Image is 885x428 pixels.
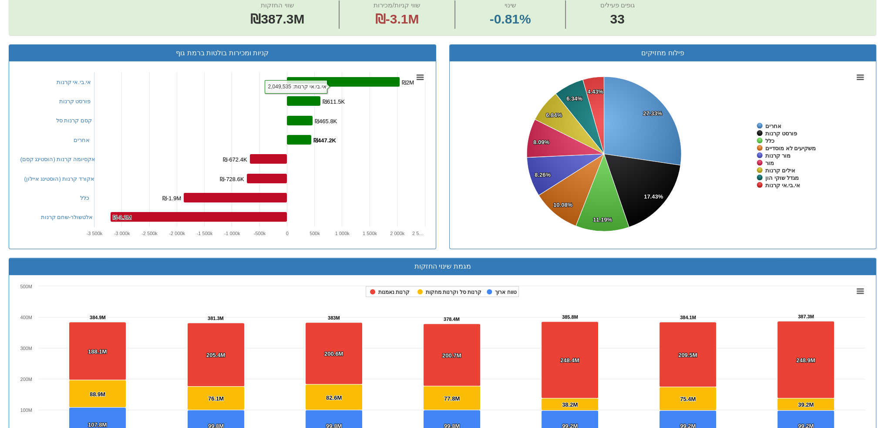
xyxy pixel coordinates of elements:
[560,357,579,364] tspan: 248.4M
[313,137,337,144] tspan: ₪447.2K
[362,231,377,236] tspan: 1 500k
[412,231,424,236] tspan: 2 5…
[220,176,244,182] tspan: ₪-728.6K
[335,231,350,236] tspan: 1 000k
[286,231,288,236] text: 0
[169,231,185,236] tspan: -2 000k
[162,195,181,202] tspan: ₪-1.9M
[765,145,816,152] tspan: משקיעים לא מוסדיים
[20,284,32,289] text: 500M
[57,79,91,85] a: אי.בי.אי קרנות
[80,195,89,201] a: כלל
[88,421,107,428] tspan: 107.8M
[141,231,158,236] tspan: -2 500k
[442,352,461,359] tspan: 200.7M
[533,139,549,145] tspan: 8.09%
[798,314,814,319] tspan: 387.3M
[495,289,516,295] tspan: טווח ארוך
[20,315,32,320] text: 400M
[765,152,791,159] tspan: מור קרנות
[678,352,697,358] tspan: 209.5M
[444,317,460,322] tspan: 378.4M
[765,138,774,144] tspan: כלל
[20,377,32,382] text: 200M
[765,130,797,137] tspan: פורסט קרנות
[250,12,304,26] span: ₪387.3M
[566,95,582,102] tspan: 6.34%
[390,231,405,236] tspan: 2 000k
[16,263,869,270] h3: מגמת שינוי החזקות
[600,1,634,9] span: גופים פעילים
[16,49,429,57] h3: קניות ומכירות בולטות ברמת גוף
[74,137,90,143] a: אחרים
[535,172,551,178] tspan: 8.26%
[798,401,814,408] tspan: 39.2M
[374,1,420,9] span: שווי קניות/מכירות
[323,98,345,105] tspan: ₪611.5K
[765,123,781,129] tspan: אחרים
[315,118,337,125] tspan: ₪465.8K
[20,346,32,351] text: 300M
[326,394,342,401] tspan: 82.6M
[375,12,419,26] span: ₪-3.1M
[765,160,774,166] tspan: מור
[20,156,96,162] a: אקסיומה קרנות (הוסטינג קסם)
[562,401,578,408] tspan: 38.2M
[328,315,340,320] tspan: 383M
[114,231,130,236] tspan: -3 000k
[680,396,696,402] tspan: 75.4M
[261,1,294,9] span: שווי החזקות
[644,193,663,200] tspan: 17.43%
[643,110,663,117] tspan: 27.33%
[223,156,247,163] tspan: ₪-672.4K
[113,214,131,221] tspan: ₪-3.2M
[20,408,32,413] text: 100M
[765,182,800,189] tspan: אי.בי.אי קרנות
[765,167,795,174] tspan: אילים קרנות
[86,231,102,236] tspan: -3 500k
[253,231,266,236] text: -500k
[378,289,410,295] tspan: קרנות נאמנות
[41,214,93,220] a: אלטשולר-שחם קרנות
[562,314,578,320] tspan: 385.8M
[324,350,343,357] tspan: 200.6M
[444,395,460,402] tspan: 77.8M
[208,395,224,402] tspan: 76.1M
[24,175,95,182] a: אקורד קרנות (הוסטינג איילון)
[88,348,107,355] tspan: 188.1M
[680,315,696,320] tspan: 384.1M
[456,49,870,57] h3: פילוח מחזיקים
[90,391,105,398] tspan: 88.9M
[600,10,634,29] span: 33
[310,231,320,236] text: 500k
[505,1,516,9] span: שינוי
[553,202,573,208] tspan: 10.08%
[206,352,225,358] tspan: 205.4M
[90,315,106,320] tspan: 384.9M
[593,216,612,223] tspan: 11.19%
[208,316,224,321] tspan: 381.3M
[490,10,531,29] span: -0.81%
[196,231,212,236] tspan: -1 500k
[56,117,92,124] a: קסם קרנות סל
[546,112,562,118] tspan: 6.84%
[426,289,481,295] tspan: קרנות סל וקרנות מחקות
[224,231,240,236] tspan: -1 000k
[765,175,799,181] tspan: מגדל שוקי הון
[796,357,815,364] tspan: 248.9M
[402,79,414,86] tspan: ₪2M
[59,98,91,104] a: פורסט קרנות
[587,88,603,95] tspan: 4.43%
